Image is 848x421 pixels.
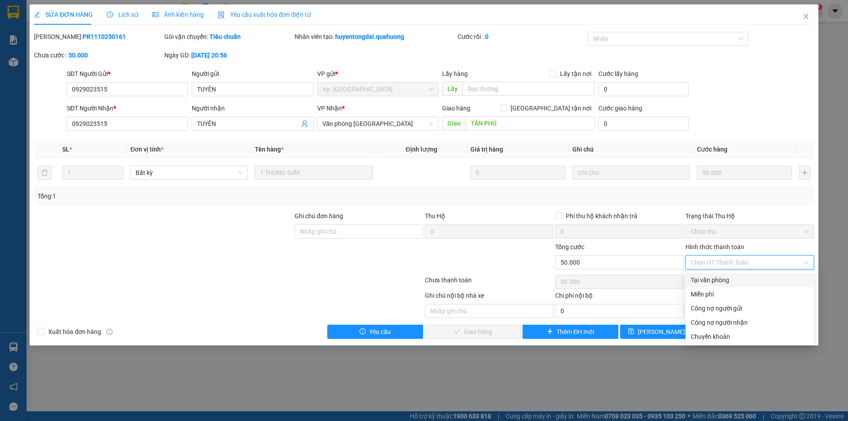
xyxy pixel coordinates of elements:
div: SĐT Người Gửi [67,69,188,79]
img: icon [218,11,225,19]
div: Nhân viên tạo: [295,32,456,42]
div: Tổng: 1 [38,191,327,201]
b: An Anh Limousine [11,57,49,99]
div: Cước rồi : [458,32,586,42]
span: [PERSON_NAME] thay đổi [638,327,708,337]
label: Ghi chú đơn hàng [295,212,343,220]
button: save[PERSON_NAME] thay đổi [620,325,716,339]
span: VP Nhận [317,105,342,112]
th: Ghi chú [569,141,693,158]
div: Ngày GD: [164,50,293,60]
span: picture [152,11,159,18]
input: VD: Bàn, Ghế [255,166,372,180]
div: Cước gửi hàng sẽ được ghi vào công nợ của người gửi [685,301,814,315]
span: Tổng cước [555,243,584,250]
span: Chưa thu [691,225,809,238]
b: PR1110250161 [83,33,126,40]
div: Ghi chú nội bộ nhà xe [425,291,553,304]
div: Chuyển khoản [691,332,809,341]
button: delete [38,166,52,180]
b: Tiêu chuẩn [209,33,241,40]
div: Gói vận chuyển: [164,32,293,42]
input: 0 [697,166,792,180]
label: Cước giao hàng [598,105,642,112]
span: close [803,13,810,20]
input: 0 [470,166,565,180]
span: Ảnh kiện hàng [152,11,204,18]
b: [DATE] 20:56 [191,52,227,59]
div: Công nợ người gửi [691,303,809,313]
span: SL [62,146,69,153]
div: Công nợ người nhận [691,318,809,327]
div: VP gửi [317,69,439,79]
input: Ghi Chú [572,166,690,180]
b: 50.000 [68,52,88,59]
label: Cước lấy hàng [598,70,638,77]
span: info-circle [106,329,113,335]
span: Bất kỳ [136,166,242,179]
span: Chọn HT Thanh Toán [691,256,809,269]
div: Trạng thái Thu Hộ [685,211,814,221]
span: Lấy hàng [442,70,468,77]
span: Giao [442,116,466,130]
input: Cước lấy hàng [598,82,689,96]
span: SỬA ĐƠN HÀNG [34,11,93,18]
span: Giao hàng [442,105,470,112]
span: Yêu cầu xuất hóa đơn điện tử [218,11,311,18]
span: Tên hàng [255,146,284,153]
div: SĐT Người Nhận [67,103,188,113]
span: save [628,328,634,335]
div: Người gửi [192,69,313,79]
span: exclamation-circle [360,328,366,335]
button: plusThêm ĐH mới [522,325,618,339]
input: Nhập ghi chú [425,304,553,318]
div: [PERSON_NAME]: [34,32,163,42]
button: exclamation-circleYêu cầu [327,325,423,339]
label: Hình thức thanh toán [685,243,744,250]
span: clock-circle [107,11,113,18]
span: Lấy [442,82,462,96]
span: Vp. Phan Rang [322,83,433,96]
div: Chi phí nội bộ [555,291,684,304]
div: Tại văn phòng [691,275,809,285]
span: Lịch sử [107,11,138,18]
span: Cước hàng [697,146,727,153]
span: Xuất hóa đơn hàng [45,327,105,337]
span: user-add [301,120,308,127]
span: Yêu cầu [369,327,391,337]
button: plus [799,166,810,180]
button: Close [794,4,818,29]
input: Ghi chú đơn hàng [295,224,423,239]
span: edit [34,11,40,18]
span: plus [547,328,553,335]
input: Dọc đường [462,82,595,96]
span: Giá trị hàng [470,146,503,153]
span: Lấy tận nơi [556,69,595,79]
input: Dọc đường [466,116,595,130]
b: 0 [485,33,488,40]
input: Cước giao hàng [598,117,689,131]
button: checkGiao hàng [425,325,521,339]
span: Phí thu hộ khách nhận trả [562,211,641,221]
b: Biên nhận gởi hàng hóa [57,13,85,85]
div: Chưa cước : [34,50,163,60]
span: Định lượng [406,146,437,153]
div: Người nhận [192,103,313,113]
b: huyentongdai.quehuong [335,33,404,40]
div: Miễn phí [691,289,809,299]
div: Cước gửi hàng sẽ được ghi vào công nợ của người nhận [685,315,814,330]
span: Văn phòng Tân Phú [322,117,433,130]
span: Đơn vị tính [130,146,163,153]
span: [GEOGRAPHIC_DATA] tận nơi [507,103,595,113]
div: Chưa thanh toán [424,275,554,291]
span: Thêm ĐH mới [556,327,594,337]
span: Thu Hộ [425,212,445,220]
